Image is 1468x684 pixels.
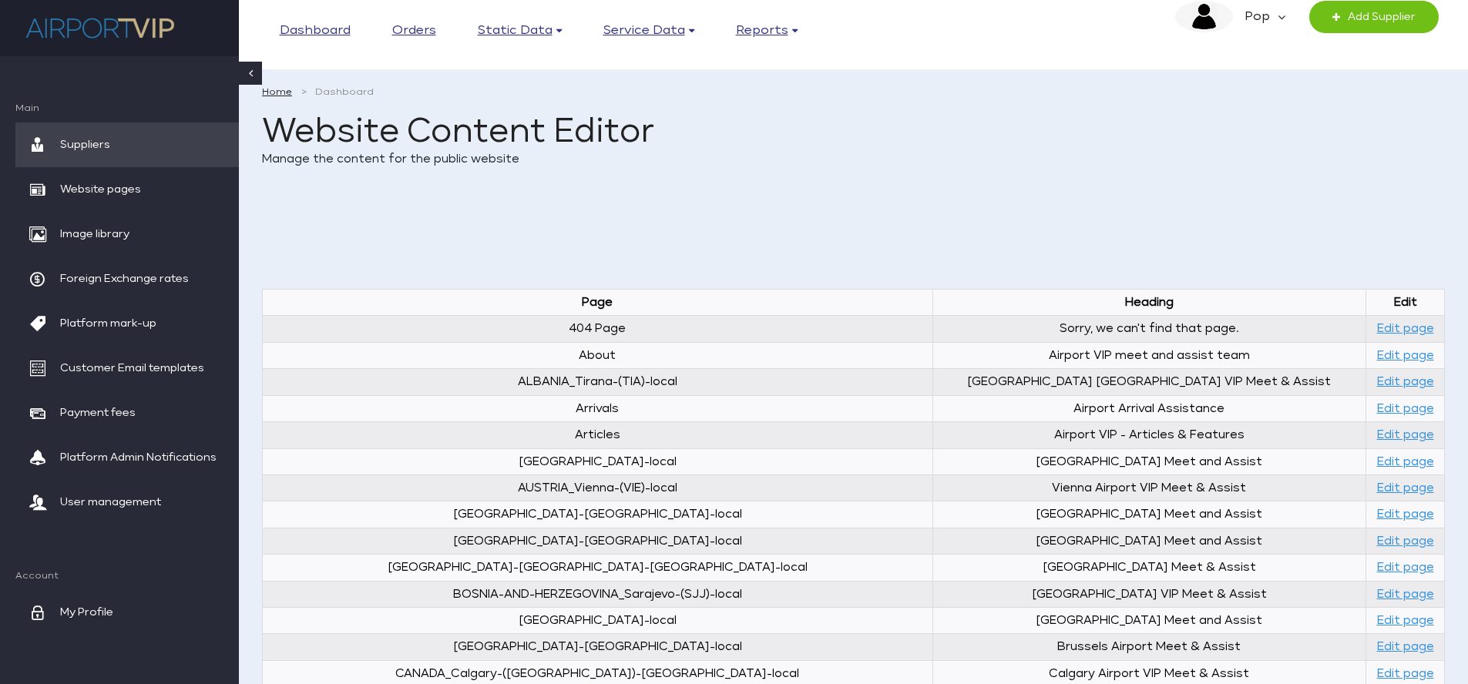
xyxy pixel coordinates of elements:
td: AUSTRIA_Vienna-(VIE)-local [263,474,933,501]
a: Edit page [1377,429,1434,441]
a: Edit page [1377,456,1434,468]
a: Edit page [1377,508,1434,520]
span: My Profile [60,590,113,635]
a: Edit page [1377,668,1434,679]
td: Sorry, we can't find that page. [932,316,1366,342]
td: BOSNIA-AND-HERZEGOVINA_Sarajevo-(SJJ)-local [263,581,933,607]
span: Foreign Exchange rates [60,256,189,301]
td: About [263,342,933,368]
span: Add Supplier [1340,1,1416,33]
td: [GEOGRAPHIC_DATA]-[GEOGRAPHIC_DATA]-local [263,501,933,528]
h1: Website Content Editor [262,116,1445,150]
a: Edit page [1377,350,1434,361]
img: image description [1175,1,1233,32]
a: User management [15,480,239,525]
td: [GEOGRAPHIC_DATA]-[GEOGRAPHIC_DATA]-local [263,528,933,554]
a: Edit page [1377,376,1434,387]
a: image description Pop [1175,1,1285,33]
a: Foreign Exchange rates [15,256,239,301]
a: Image library [15,212,239,256]
td: [GEOGRAPHIC_DATA] [GEOGRAPHIC_DATA] VIP Meet & Assist [932,369,1366,395]
td: [GEOGRAPHIC_DATA]-[GEOGRAPHIC_DATA]-[GEOGRAPHIC_DATA]-local [263,555,933,581]
span: Customer Email templates [60,346,204,391]
td: [GEOGRAPHIC_DATA] Meet & Assist [932,555,1366,581]
a: Edit page [1377,562,1434,573]
span: Platform mark-up [60,301,156,346]
span: User management [60,480,161,525]
a: Platform mark-up [15,301,239,346]
a: Reports [736,19,798,42]
a: Platform Admin Notifications [15,435,239,480]
td: Arrivals [263,395,933,421]
td: [GEOGRAPHIC_DATA] Meet and Assist [932,501,1366,528]
a: Edit page [1377,641,1434,652]
span: Payment fees [60,391,136,435]
span: Image library [60,212,129,256]
td: [GEOGRAPHIC_DATA]-[GEOGRAPHIC_DATA]-local [263,634,933,660]
span: Platform Admin Notifications [60,435,217,480]
span: Main [15,103,239,115]
td: Airport VIP meet and assist team [932,342,1366,368]
a: Edit page [1377,482,1434,494]
td: Airport Arrival Assistance [932,395,1366,421]
em: Pop [1233,1,1278,33]
a: Edit page [1377,403,1434,414]
p: Manage the content for the public website [262,150,1445,169]
td: [GEOGRAPHIC_DATA] Meet and Assist [932,608,1366,634]
th: Edit [1366,290,1445,316]
a: Home [262,85,292,100]
a: Service data [603,19,694,42]
a: Edit page [1377,588,1434,600]
span: Account [15,571,239,582]
a: Dashboard [280,19,351,42]
li: Dashboard [304,85,374,100]
a: Payment fees [15,391,239,435]
td: [GEOGRAPHIC_DATA]-local [263,448,933,474]
td: Vienna Airport VIP Meet & Assist [932,474,1366,501]
td: Airport VIP - Articles & Features [932,422,1366,448]
a: Orders [392,19,436,42]
td: [GEOGRAPHIC_DATA] VIP Meet & Assist [932,581,1366,607]
img: company logo here [23,12,177,45]
a: Suppliers [15,122,239,167]
td: 404 Page [263,316,933,342]
a: Website pages [15,167,239,212]
a: Edit page [1377,535,1434,547]
td: [GEOGRAPHIC_DATA] Meet and Assist [932,448,1366,474]
td: Articles [263,422,933,448]
span: Website pages [60,167,141,212]
th: Page [263,290,933,316]
td: [GEOGRAPHIC_DATA]-local [263,608,933,634]
span: Suppliers [60,122,110,167]
td: ALBANIA_Tirana-(TIA)-local [263,369,933,395]
a: Static data [478,19,562,42]
a: Edit page [1377,323,1434,334]
a: My Profile [15,590,239,635]
a: Edit page [1377,615,1434,626]
td: [GEOGRAPHIC_DATA] Meet and Assist [932,528,1366,554]
th: Heading [932,290,1366,316]
td: Brussels Airport Meet & Assist [932,634,1366,660]
a: Customer Email templates [15,346,239,391]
